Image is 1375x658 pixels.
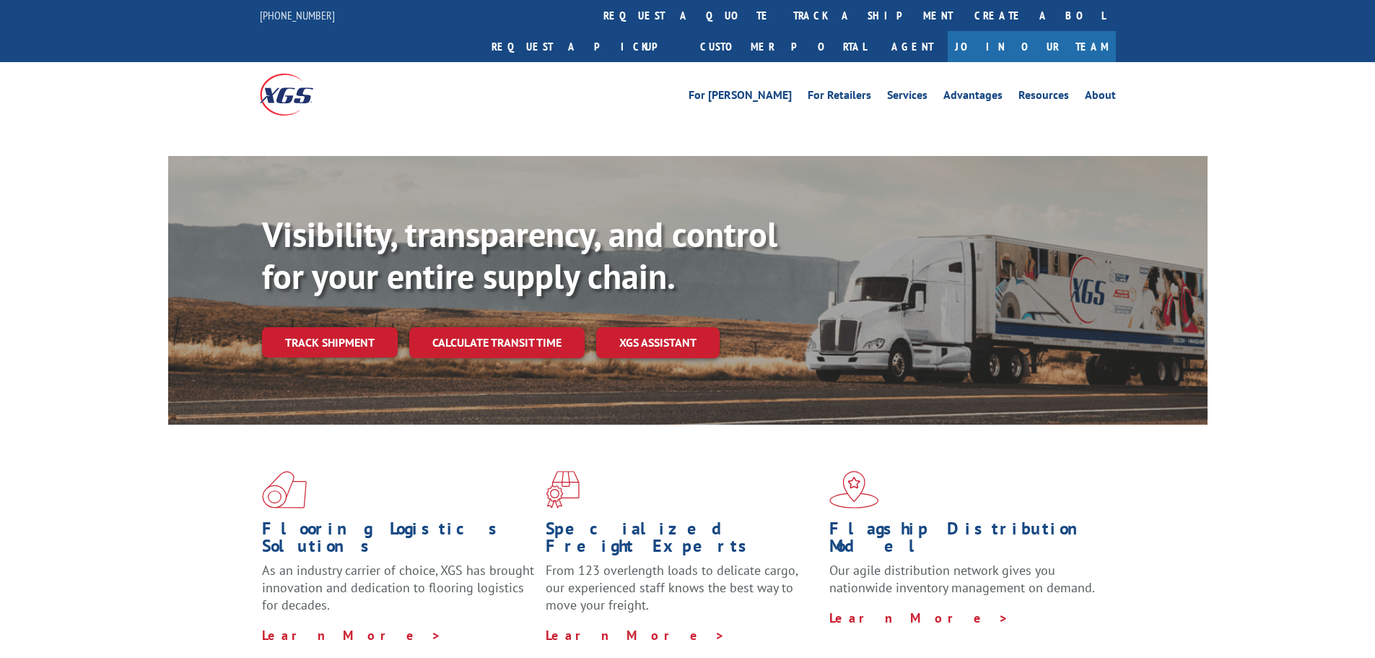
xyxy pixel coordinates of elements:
[596,327,720,358] a: XGS ASSISTANT
[546,562,819,626] p: From 123 overlength loads to delicate cargo, our experienced staff knows the best way to move you...
[887,90,927,105] a: Services
[260,8,335,22] a: [PHONE_NUMBER]
[546,520,819,562] h1: Specialized Freight Experts
[262,327,398,358] a: Track shipment
[262,212,777,298] b: Visibility, transparency, and control for your entire supply chain.
[829,610,1009,626] a: Learn More >
[546,471,580,508] img: xgs-icon-focused-on-flooring-red
[689,31,877,62] a: Customer Portal
[409,327,585,358] a: Calculate transit time
[948,31,1116,62] a: Join Our Team
[481,31,689,62] a: Request a pickup
[808,90,871,105] a: For Retailers
[829,520,1102,562] h1: Flagship Distribution Model
[262,562,534,613] span: As an industry carrier of choice, XGS has brought innovation and dedication to flooring logistics...
[877,31,948,62] a: Agent
[262,627,442,644] a: Learn More >
[943,90,1003,105] a: Advantages
[829,471,879,508] img: xgs-icon-flagship-distribution-model-red
[546,627,725,644] a: Learn More >
[689,90,792,105] a: For [PERSON_NAME]
[1085,90,1116,105] a: About
[829,562,1095,596] span: Our agile distribution network gives you nationwide inventory management on demand.
[262,471,307,508] img: xgs-icon-total-supply-chain-intelligence-red
[1018,90,1069,105] a: Resources
[262,520,535,562] h1: Flooring Logistics Solutions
